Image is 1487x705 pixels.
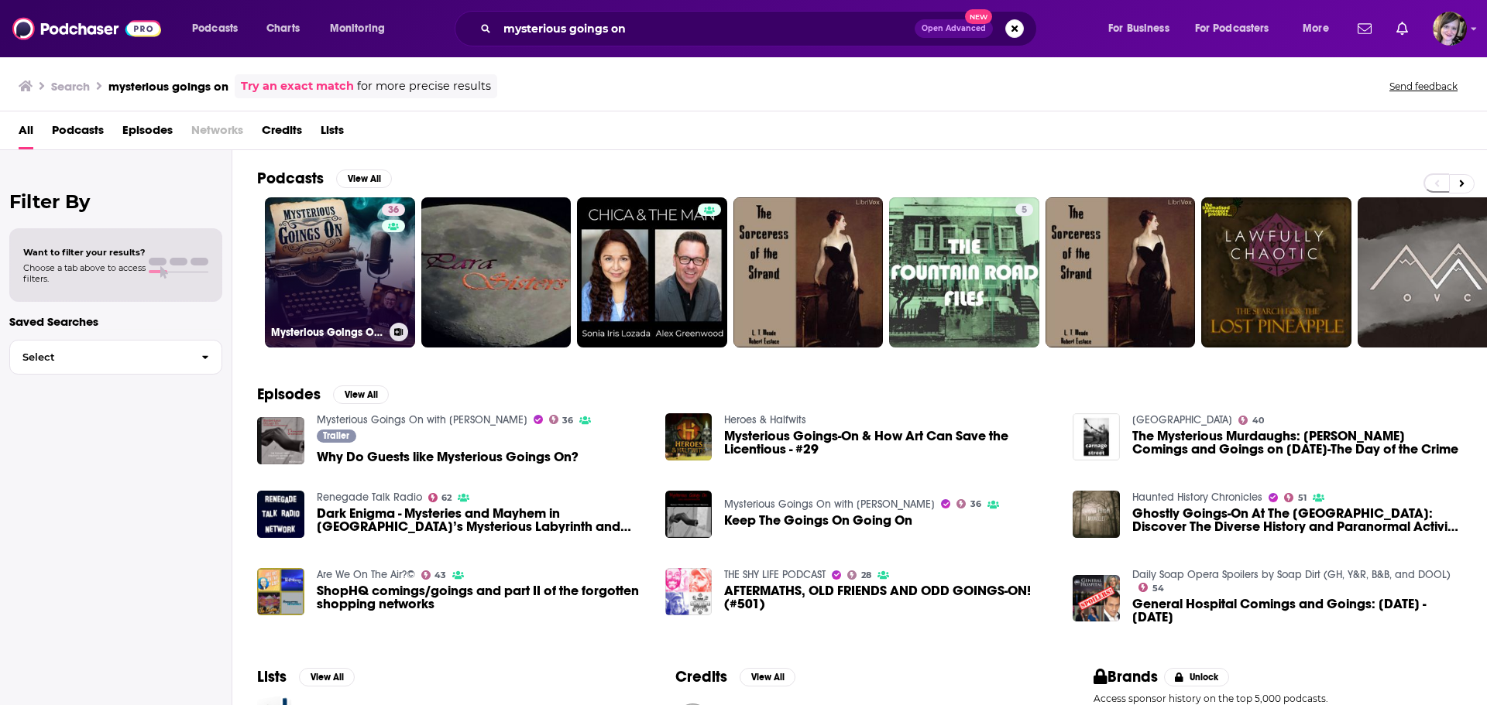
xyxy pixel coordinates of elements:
a: Heroes & Halfwits [724,413,806,426]
h2: Episodes [257,385,321,404]
span: 36 [562,417,573,424]
img: Mysterious Goings-On & How Art Can Save the Licentious - #29 [665,413,713,460]
h3: mysterious goings on [108,79,228,94]
span: Select [10,352,189,362]
span: Dark Enigma - Mysteries and Mayhem in [GEOGRAPHIC_DATA]’s Mysterious Labyrinth and Strange Parano... [317,507,647,533]
a: 36 [956,499,981,508]
span: 28 [861,572,871,579]
span: All [19,118,33,149]
a: Lists [321,118,344,149]
a: THE SHY LIFE PODCAST [724,568,826,581]
a: Why Do Guests like Mysterious Goings On? [317,450,579,464]
span: 51 [1298,495,1307,501]
p: Access sponsor history on the top 5,000 podcasts. [1094,693,1462,704]
a: 54 [1138,583,1164,592]
button: View All [333,385,389,404]
a: ListsView All [257,667,355,686]
a: General Hospital Comings and Goings: June 12th - 23rd, 2023 [1132,597,1462,624]
span: The Mysterious Murdaughs: [PERSON_NAME] Comings and Goings on [DATE]-The Day of the Crime [1132,430,1462,456]
span: For Podcasters [1195,18,1269,39]
span: Logged in as IAmMBlankenship [1433,12,1467,46]
a: 40 [1238,416,1264,425]
span: More [1303,18,1329,39]
a: Mysterious Goings On with Alex Greenwood [724,498,935,511]
a: Ghostly Goings-On At The Old Vicarage Hotel: Discover The Diverse History and Paranormal Activity... [1073,491,1120,538]
a: 5 [1015,204,1033,216]
span: Open Advanced [922,25,986,33]
a: The Mysterious Murdaughs: Alex Murdaugh's Comings and Goings on June 7, 2021-The Day of the Crime [1073,413,1120,460]
span: 43 [434,572,446,579]
a: Charts [256,16,309,41]
span: New [965,9,993,24]
button: View All [740,668,795,686]
div: Search podcasts, credits, & more... [469,11,1052,46]
button: open menu [181,16,258,41]
a: Mysterious Goings On with Alex Greenwood [317,413,527,426]
a: 5 [889,197,1039,347]
a: Credits [262,118,302,149]
a: 36 [549,415,574,424]
button: open menu [1185,16,1292,41]
a: ShopHQ comings/goings and part II of the forgotten shopping networks [317,584,647,611]
a: Podcasts [52,118,104,149]
a: 28 [847,570,871,580]
img: AFTERMATHS, OLD FRIENDS AND ODD GOINGS-ON! (#501) [665,568,713,615]
span: Charts [266,18,300,39]
span: 62 [441,495,452,501]
a: 36Mysterious Goings On with [PERSON_NAME] [265,197,415,347]
a: Daily Soap Opera Spoilers by Soap Dirt (GH, Y&R, B&B, and DOOL) [1132,568,1451,581]
a: Mysterious Goings-On & How Art Can Save the Licentious - #29 [724,430,1054,456]
span: Monitoring [330,18,385,39]
span: Trailer [323,431,349,440]
span: 54 [1152,585,1164,592]
a: Dark Enigma - Mysteries and Mayhem in Hungary’s Mysterious Labyrinth and Strange Paranormal Going... [317,507,647,533]
a: Keep The Goings On Going On [724,514,912,527]
a: 36 [382,204,405,216]
img: Dark Enigma - Mysteries and Mayhem in Hungary’s Mysterious Labyrinth and Strange Paranormal Going... [257,491,304,538]
button: Open AdvancedNew [915,19,993,38]
img: ShopHQ comings/goings and part II of the forgotten shopping networks [257,568,304,615]
a: Try an exact match [241,77,354,95]
span: 36 [388,203,399,218]
span: Choose a tab above to access filters. [23,262,146,284]
h3: Mysterious Goings On with [PERSON_NAME] [271,326,383,339]
a: AFTERMATHS, OLD FRIENDS AND ODD GOINGS-ON! (#501) [724,584,1054,611]
h2: Credits [675,667,727,686]
a: 51 [1284,493,1307,502]
a: CreditsView All [675,667,795,686]
span: Want to filter your results? [23,247,146,258]
a: 62 [428,493,452,502]
h2: Lists [257,667,287,686]
span: 36 [970,501,981,508]
a: The Mysterious Murdaughs: Alex Murdaugh's Comings and Goings on June 7, 2021-The Day of the Crime [1132,430,1462,456]
span: Ghostly Goings-On At The [GEOGRAPHIC_DATA]: Discover The Diverse History and Paranormal Activity ... [1132,507,1462,533]
button: View All [336,169,392,188]
img: General Hospital Comings and Goings: June 12th - 23rd, 2023 [1073,575,1120,622]
img: User Profile [1433,12,1467,46]
a: PodcastsView All [257,169,392,188]
button: Show profile menu [1433,12,1467,46]
img: Podchaser - Follow, Share and Rate Podcasts [12,14,161,43]
button: open menu [1292,16,1348,41]
a: Episodes [122,118,173,149]
button: Unlock [1164,668,1230,686]
a: Ghostly Goings-On At The Old Vicarage Hotel: Discover The Diverse History and Paranormal Activity... [1132,507,1462,533]
a: Show notifications dropdown [1390,15,1414,42]
img: Keep The Goings On Going On [665,491,713,538]
h2: Brands [1094,667,1158,686]
span: Networks [191,118,243,149]
a: Show notifications dropdown [1351,15,1378,42]
button: Select [9,340,222,375]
